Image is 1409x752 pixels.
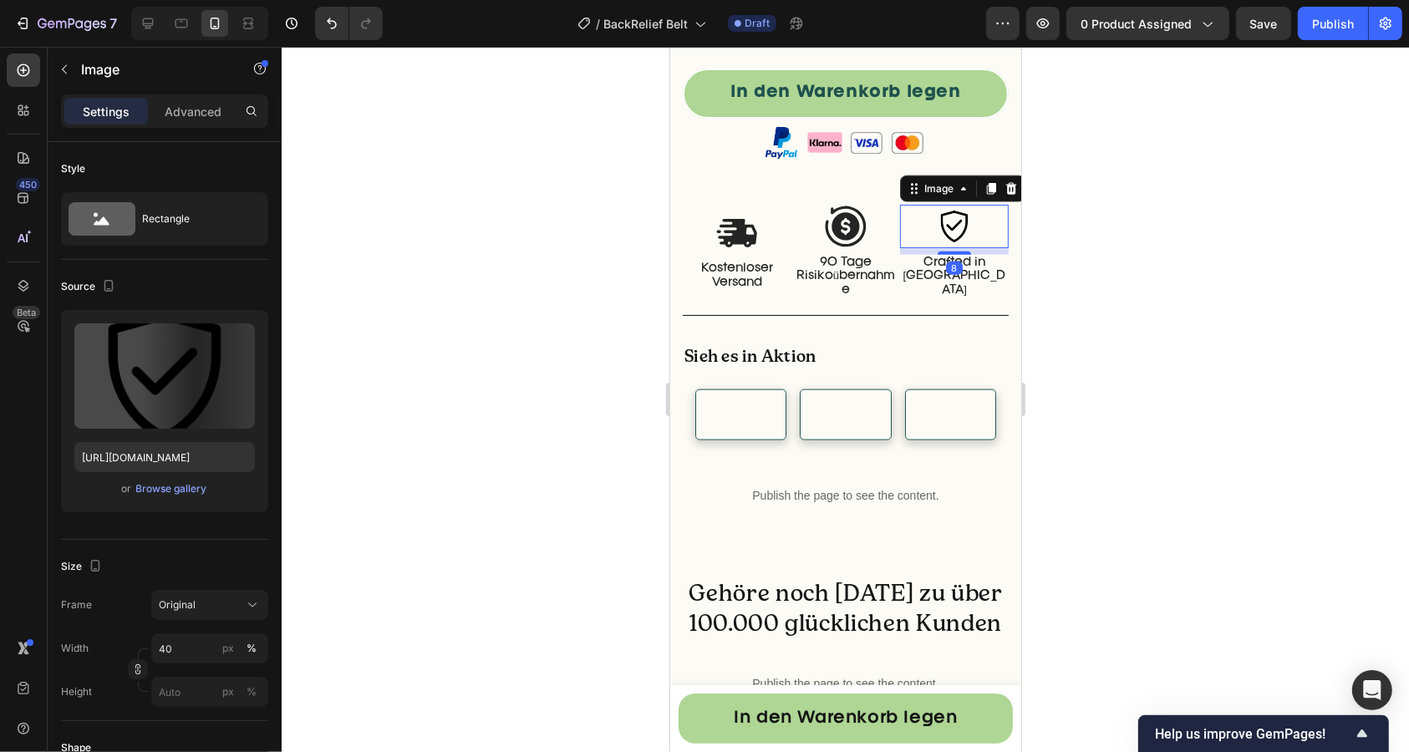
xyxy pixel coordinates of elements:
div: Open Intercom Messenger [1352,670,1392,710]
div: Size [61,556,105,578]
img: preview-image [74,323,255,429]
div: px [222,684,234,699]
button: Show survey - Help us improve GemPages! [1155,724,1372,744]
button: px [242,682,262,702]
span: / [596,15,600,33]
p: Image [81,59,223,79]
div: Publish [1312,15,1354,33]
button: 7 [7,7,125,40]
span: Original [159,597,196,612]
div: Browse gallery [136,481,207,496]
div: px [222,641,234,656]
button: Browse gallery [135,480,208,497]
div: Rectangle [142,200,244,238]
div: % [247,641,257,656]
button: px [242,638,262,658]
button: 0 product assigned [1066,7,1229,40]
input: px% [151,633,268,663]
input: https://example.com/image.jpg [74,442,255,472]
span: Draft [745,16,770,31]
span: Help us improve GemPages! [1155,726,1352,742]
div: Source [61,276,119,298]
div: Beta [13,306,40,319]
button: Save [1236,7,1291,40]
iframe: To enrich screen reader interactions, please activate Accessibility in Grammarly extension settings [670,47,1021,752]
div: 450 [16,178,40,191]
label: Width [61,641,89,656]
span: or [122,479,132,499]
button: % [218,638,238,658]
div: Undo/Redo [315,7,383,40]
p: Settings [83,103,130,120]
p: 7 [109,13,117,33]
label: Frame [61,597,92,612]
p: Advanced [165,103,221,120]
span: 0 product assigned [1081,15,1192,33]
span: BackRelief Belt [603,15,688,33]
span: Save [1250,17,1278,31]
input: px% [151,677,268,707]
button: % [218,682,238,702]
div: % [247,684,257,699]
label: Height [61,684,92,699]
button: Original [151,590,268,620]
div: Style [61,161,85,176]
button: Publish [1298,7,1368,40]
